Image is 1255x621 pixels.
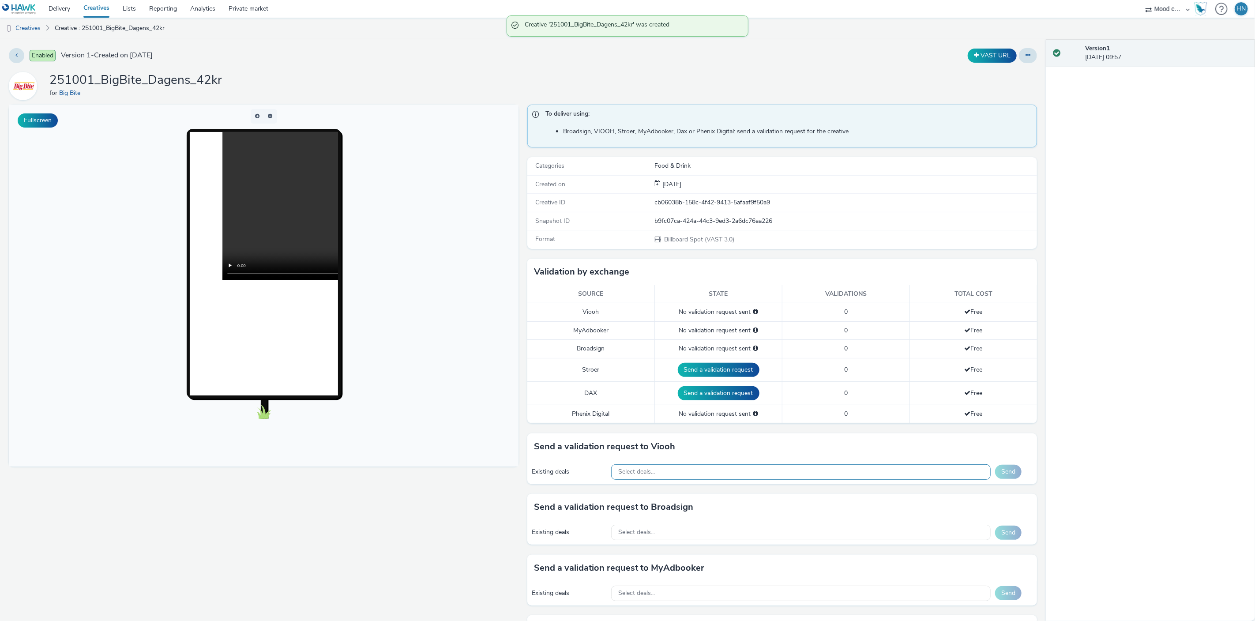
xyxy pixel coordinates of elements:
[844,308,848,316] span: 0
[535,180,565,188] span: Created on
[563,127,1032,136] li: Broadsign, VIOOH, Stroer, MyAdbooker, Dax or Phenix Digital: send a validation request for the cr...
[534,440,675,453] h3: Send a validation request to Viooh
[18,113,58,128] button: Fullscreen
[10,73,36,99] img: Big Bite
[1194,2,1211,16] a: Hawk Academy
[753,308,758,316] div: Please select a deal below and click on Send to send a validation request to Viooh.
[535,162,564,170] span: Categories
[535,198,565,207] span: Creative ID
[678,386,759,400] button: Send a validation request
[909,285,1037,303] th: Total cost
[527,285,655,303] th: Source
[664,235,735,244] span: Billboard Spot (VAST 3.0)
[655,217,1037,226] div: b9fc07ca-424a-44c3-9ed3-2a6dc76aa226
[59,89,84,97] a: Big Bite
[532,528,607,537] div: Existing deals
[753,326,758,335] div: Please select a deal below and click on Send to send a validation request to MyAdbooker.
[655,285,782,303] th: State
[9,82,41,90] a: Big Bite
[964,365,982,374] span: Free
[618,468,655,476] span: Select deals...
[661,180,682,188] span: [DATE]
[659,326,778,335] div: No validation request sent
[753,410,758,418] div: Please select a deal below and click on Send to send a validation request to Phenix Digital.
[527,321,655,339] td: MyAdbooker
[532,589,607,598] div: Existing deals
[964,308,982,316] span: Free
[525,20,739,32] span: Creative '251001_BigBite_Dagens_42kr' was created
[49,72,222,89] h1: 251001_BigBite_Dagens_42kr
[782,285,910,303] th: Validations
[844,389,848,397] span: 0
[964,410,982,418] span: Free
[527,358,655,381] td: Stroer
[655,198,1037,207] div: cb06038b-158c-4f42-9413-5afaaf9f50a9
[534,561,704,575] h3: Send a validation request to MyAdbooker
[678,363,759,377] button: Send a validation request
[618,529,655,536] span: Select deals...
[655,162,1037,170] div: Food & Drink
[1086,44,1110,53] strong: Version 1
[968,49,1017,63] button: VAST URL
[1237,2,1246,15] div: HN
[534,501,693,514] h3: Send a validation request to Broadsign
[1086,44,1248,62] div: [DATE] 09:57
[753,344,758,353] div: Please select a deal below and click on Send to send a validation request to Broadsign.
[535,217,570,225] span: Snapshot ID
[527,381,655,405] td: DAX
[844,365,848,374] span: 0
[2,4,36,15] img: undefined Logo
[964,344,982,353] span: Free
[995,526,1022,540] button: Send
[1194,2,1207,16] img: Hawk Academy
[844,410,848,418] span: 0
[532,467,607,476] div: Existing deals
[545,109,1028,121] span: To deliver using:
[4,24,13,33] img: dooh
[535,235,555,243] span: Format
[964,326,982,335] span: Free
[995,586,1022,600] button: Send
[844,344,848,353] span: 0
[618,590,655,597] span: Select deals...
[844,326,848,335] span: 0
[527,340,655,358] td: Broadsign
[50,18,169,39] a: Creative : 251001_BigBite_Dagens_42kr
[661,180,682,189] div: Creation 01 October 2025, 09:57
[30,50,56,61] span: Enabled
[995,465,1022,479] button: Send
[659,344,778,353] div: No validation request sent
[966,49,1019,63] div: Duplicate the creative as a VAST URL
[49,89,59,97] span: for
[964,389,982,397] span: Free
[534,265,629,279] h3: Validation by exchange
[527,405,655,423] td: Phenix Digital
[659,308,778,316] div: No validation request sent
[61,50,153,60] span: Version 1 - Created on [DATE]
[527,303,655,321] td: Viooh
[659,410,778,418] div: No validation request sent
